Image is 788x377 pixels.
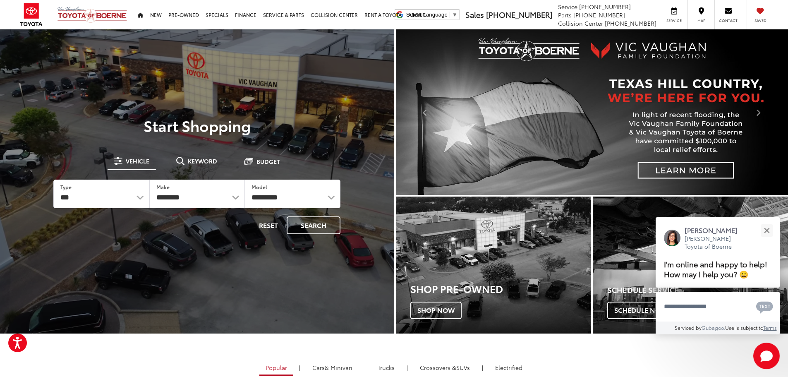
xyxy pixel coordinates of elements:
svg: Start Chat [753,343,780,369]
span: Budget [256,158,280,164]
span: ▼ [452,12,457,18]
a: Cars [306,360,359,375]
span: Parts [558,11,572,19]
li: | [297,363,302,372]
span: Serviced by [675,324,702,331]
span: ​ [450,12,450,18]
button: Toggle Chat Window [753,343,780,369]
span: Contact [719,18,738,23]
a: Shop Pre-Owned Shop Now [396,197,591,334]
span: Keyword [188,158,217,164]
div: Toyota [593,197,788,334]
div: Toyota [396,197,591,334]
span: Map [692,18,710,23]
span: Crossovers & [420,363,456,372]
button: Search [287,216,340,234]
label: Model [251,183,267,190]
h3: Shop Pre-Owned [410,283,591,294]
h4: Schedule Service [607,286,788,294]
a: Schedule Service Schedule Now [593,197,788,334]
span: Schedule Now [607,302,674,319]
p: [PERSON_NAME] Toyota of Boerne [685,235,746,251]
button: Chat with SMS [754,297,776,316]
p: Start Shopping [35,117,359,134]
button: Close [758,221,776,239]
span: [PHONE_NUMBER] [573,11,625,19]
span: Collision Center [558,19,603,27]
span: Shop Now [410,302,462,319]
button: Click to view previous picture. [396,46,455,178]
span: Service [665,18,683,23]
a: Trucks [371,360,401,375]
span: Select Language [406,12,448,18]
span: Vehicle [126,158,149,164]
span: Saved [751,18,769,23]
textarea: Type your message [656,292,780,322]
img: Vic Vaughan Toyota of Boerne [57,6,127,23]
span: Service [558,2,577,11]
a: Popular [259,360,293,376]
label: Type [60,183,72,190]
li: | [362,363,368,372]
a: Terms [763,324,777,331]
p: [PERSON_NAME] [685,226,746,235]
span: Use is subject to [725,324,763,331]
a: Electrified [489,360,529,375]
li: | [480,363,485,372]
a: Select Language​ [406,12,457,18]
span: Sales [465,9,484,20]
li: | [405,363,410,372]
div: Close[PERSON_NAME][PERSON_NAME] Toyota of BoerneI'm online and happy to help! How may I help you?... [656,217,780,334]
button: Reset [252,216,285,234]
svg: Text [756,300,773,314]
span: & Minivan [325,363,352,372]
label: Make [156,183,170,190]
span: I'm online and happy to help! How may I help you? 😀 [664,258,767,279]
span: [PHONE_NUMBER] [486,9,552,20]
button: Click to view next picture. [729,46,788,178]
a: SUVs [414,360,476,375]
span: [PHONE_NUMBER] [579,2,631,11]
a: Gubagoo. [702,324,725,331]
span: [PHONE_NUMBER] [605,19,656,27]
